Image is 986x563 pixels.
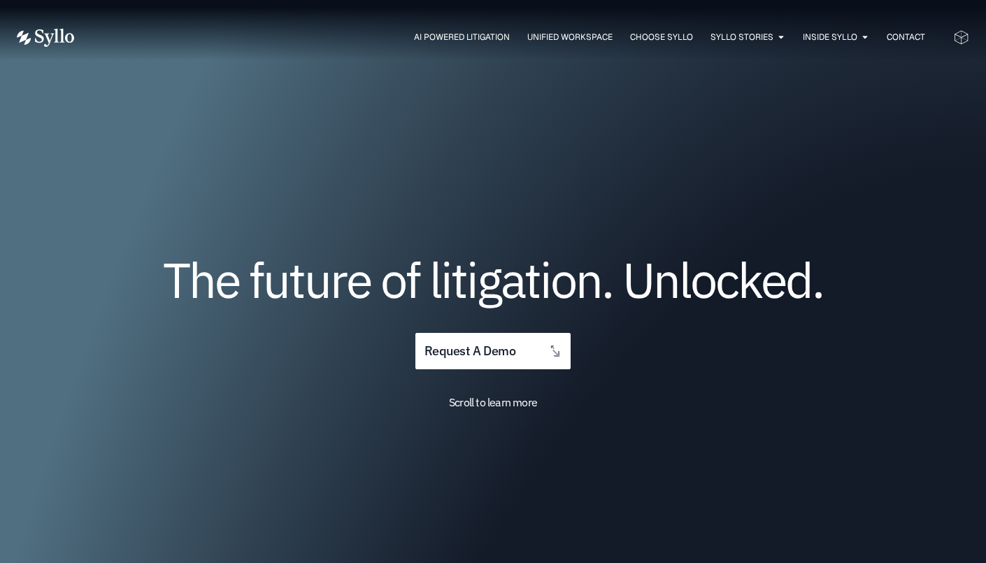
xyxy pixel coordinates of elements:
[415,333,571,370] a: request a demo
[887,31,925,43] a: Contact
[17,29,74,47] img: Vector
[803,31,857,43] a: Inside Syllo
[710,31,773,43] a: Syllo Stories
[449,395,537,409] span: Scroll to learn more
[630,31,693,43] a: Choose Syllo
[102,31,925,44] div: Menu Toggle
[424,345,515,358] span: request a demo
[102,31,925,44] nav: Menu
[101,257,885,303] h1: The future of litigation. Unlocked.
[414,31,510,43] a: AI Powered Litigation
[527,31,613,43] a: Unified Workspace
